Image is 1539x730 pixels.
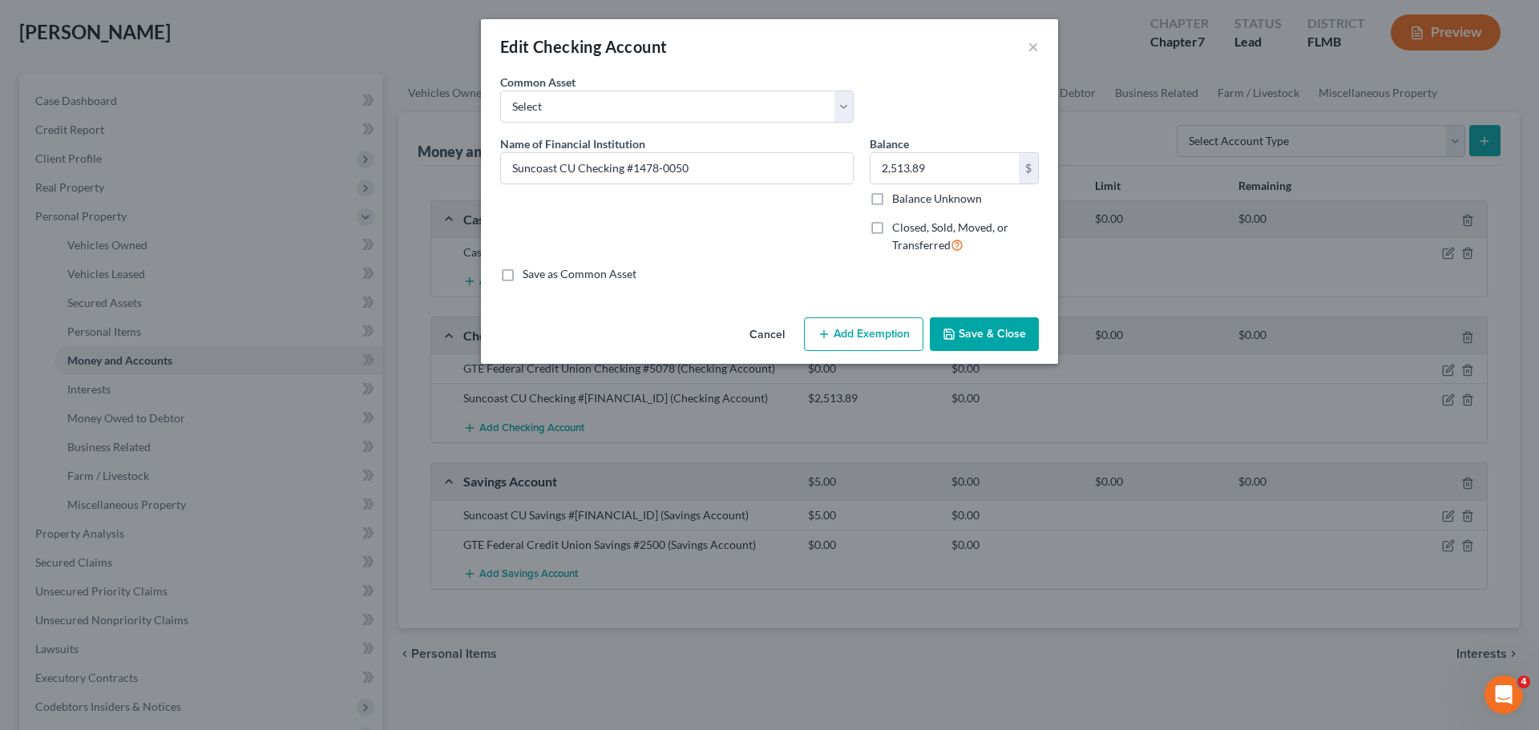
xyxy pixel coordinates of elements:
label: Save as Common Asset [523,266,636,282]
button: Cancel [737,319,798,351]
button: × [1028,37,1039,56]
span: 4 [1517,676,1530,688]
span: Closed, Sold, Moved, or Transferred [892,220,1008,252]
button: Add Exemption [804,317,923,351]
label: Common Asset [500,74,576,91]
label: Balance [870,135,909,152]
div: Edit Checking Account [500,35,667,58]
button: Save & Close [930,317,1039,351]
div: $ [1019,153,1038,184]
input: 0.00 [870,153,1019,184]
span: Name of Financial Institution [500,137,645,151]
iframe: Intercom live chat [1484,676,1523,714]
label: Balance Unknown [892,191,982,207]
input: Enter name... [501,153,853,184]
